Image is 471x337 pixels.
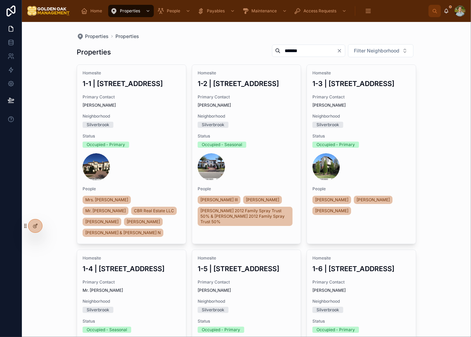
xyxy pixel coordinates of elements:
[83,94,181,100] span: Primary Contact
[83,196,131,204] a: Mrs. [PERSON_NAME]
[83,299,181,304] span: Neighborhood
[198,133,296,139] span: Status
[127,219,160,225] span: [PERSON_NAME]
[83,318,181,324] span: Status
[312,196,351,204] a: [PERSON_NAME]
[198,79,296,89] h3: 1-2 | [STREET_ADDRESS]
[198,113,296,119] span: Neighborhood
[312,318,410,324] span: Status
[85,33,109,40] span: Properties
[246,197,279,203] span: [PERSON_NAME]
[312,279,410,285] span: Primary Contact
[83,113,181,119] span: Neighborhood
[83,79,181,89] h3: 1-1 | [STREET_ADDRESS]
[198,70,296,76] span: Homesite
[198,318,296,324] span: Status
[85,219,119,225] span: [PERSON_NAME]
[312,299,410,304] span: Neighborhood
[312,288,410,293] span: [PERSON_NAME]
[85,208,126,214] span: Mr. [PERSON_NAME]
[317,307,339,313] div: Silverbrook
[307,64,416,244] a: Homesite1-3 | [STREET_ADDRESS]Primary Contact[PERSON_NAME]NeighborhoodSilverbrookStatusOccupied -...
[198,103,296,108] span: [PERSON_NAME]
[192,64,301,244] a: Homesite1-2 | [STREET_ADDRESS]Primary Contact[PERSON_NAME]NeighborhoodSilverbrookStatusOccupied -...
[348,44,413,57] button: Select Button
[337,48,345,53] button: Clear
[83,255,181,261] span: Homesite
[198,186,296,192] span: People
[200,197,238,203] span: [PERSON_NAME] III
[207,8,225,14] span: Payables
[354,47,399,54] span: Filter Neighborhood
[134,208,174,214] span: CBR Real Estate LLC
[77,47,111,57] h1: Properties
[83,70,181,76] span: Homesite
[155,5,194,17] a: People
[198,288,296,293] span: [PERSON_NAME]
[251,8,277,14] span: Maintenance
[202,122,224,128] div: Silverbrook
[312,103,410,108] span: [PERSON_NAME]
[202,142,242,148] div: Occupied - Seasonal
[240,5,290,17] a: Maintenance
[317,142,355,148] div: Occupied - Primary
[312,113,410,119] span: Neighborhood
[77,64,186,244] a: Homesite1-1 | [STREET_ADDRESS]Primary Contact[PERSON_NAME]NeighborhoodSilverbrookStatusOccupied -...
[83,103,181,108] span: [PERSON_NAME]
[312,207,351,215] a: [PERSON_NAME]
[131,207,177,215] a: CBR Real Estate LLC
[75,3,429,19] div: scrollable content
[87,307,109,313] div: Silverbrook
[115,33,139,40] a: Properties
[83,264,181,274] h3: 1-4 | [STREET_ADDRESS]
[317,122,339,128] div: Silverbrook
[200,208,290,225] span: [PERSON_NAME] 2012 Family Spray Trust 50% & [PERSON_NAME] 2012 Family Spray Trust 50%
[77,33,109,40] a: Properties
[167,8,180,14] span: People
[87,327,127,333] div: Occupied - Seasonal
[315,208,348,214] span: [PERSON_NAME]
[83,133,181,139] span: Status
[198,255,296,261] span: Homesite
[198,264,296,274] h3: 1-5 | [STREET_ADDRESS]
[198,207,293,226] a: [PERSON_NAME] 2012 Family Spray Trust 50% & [PERSON_NAME] 2012 Family Spray Trust 50%
[312,94,410,100] span: Primary Contact
[292,5,350,17] a: Access Requests
[83,279,181,285] span: Primary Contact
[315,197,348,203] span: [PERSON_NAME]
[202,327,240,333] div: Occupied - Primary
[317,327,355,333] div: Occupied - Primary
[83,186,181,192] span: People
[198,94,296,100] span: Primary Contact
[108,5,154,17] a: Properties
[83,218,121,226] a: [PERSON_NAME]
[195,5,238,17] a: Payables
[202,307,224,313] div: Silverbrook
[87,142,125,148] div: Occupied - Primary
[354,196,393,204] a: [PERSON_NAME]
[120,8,140,14] span: Properties
[90,8,102,14] span: Home
[312,79,410,89] h3: 1-3 | [STREET_ADDRESS]
[198,299,296,304] span: Neighborhood
[83,229,163,237] a: [PERSON_NAME] & [PERSON_NAME] N
[124,218,163,226] a: [PERSON_NAME]
[79,5,107,17] a: Home
[83,288,181,293] span: Mr. [PERSON_NAME]
[198,279,296,285] span: Primary Contact
[83,207,128,215] a: Mr. [PERSON_NAME]
[312,255,410,261] span: Homesite
[303,8,336,14] span: Access Requests
[312,133,410,139] span: Status
[243,196,282,204] a: [PERSON_NAME]
[312,186,410,192] span: People
[312,264,410,274] h3: 1-6 | [STREET_ADDRESS]
[85,230,161,236] span: [PERSON_NAME] & [PERSON_NAME] N
[357,197,390,203] span: [PERSON_NAME]
[27,5,70,16] img: App logo
[198,196,240,204] a: [PERSON_NAME] III
[85,197,128,203] span: Mrs. [PERSON_NAME]
[312,70,410,76] span: Homesite
[87,122,109,128] div: Silverbrook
